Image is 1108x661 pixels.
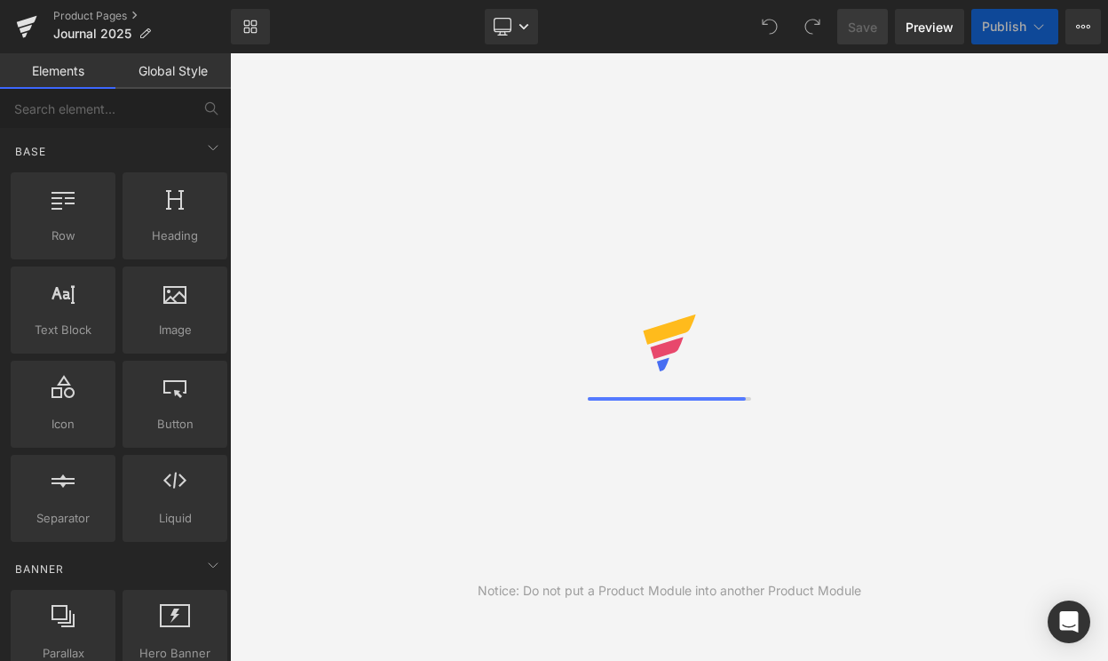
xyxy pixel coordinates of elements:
[895,9,964,44] a: Preview
[795,9,830,44] button: Redo
[16,415,110,434] span: Icon
[1048,601,1090,643] div: Open Intercom Messenger
[53,9,231,23] a: Product Pages
[16,321,110,339] span: Text Block
[13,143,48,160] span: Base
[478,581,861,601] div: Notice: Do not put a Product Module into another Product Module
[906,18,954,36] span: Preview
[128,509,222,528] span: Liquid
[128,227,222,245] span: Heading
[13,561,66,577] span: Banner
[128,321,222,339] span: Image
[752,9,787,44] button: Undo
[971,9,1058,44] button: Publish
[128,415,222,434] span: Button
[16,227,110,245] span: Row
[231,9,270,44] a: New Library
[16,509,110,528] span: Separator
[115,53,231,89] a: Global Style
[982,20,1026,34] span: Publish
[1065,9,1101,44] button: More
[53,27,131,41] span: Journal 2025
[848,18,877,36] span: Save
